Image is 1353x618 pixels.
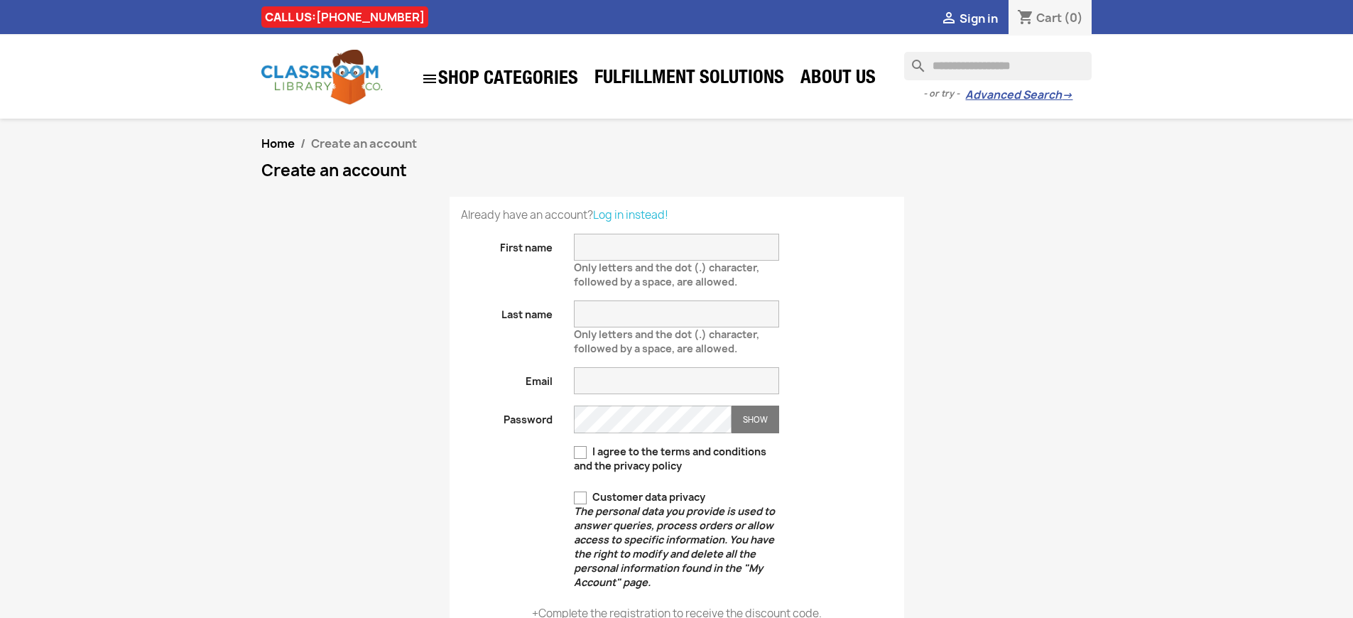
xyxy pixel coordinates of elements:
label: First name [450,234,564,255]
span: Sign in [960,11,998,26]
a: Home [261,136,295,151]
i:  [421,70,438,87]
div: CALL US: [261,6,428,28]
a: [PHONE_NUMBER] [316,9,425,25]
a: About Us [793,65,883,94]
span: Only letters and the dot (.) character, followed by a space, are allowed. [574,322,759,355]
span: - or try - [923,87,965,101]
label: I agree to the terms and conditions and the privacy policy [574,445,779,473]
i: shopping_cart [1017,10,1034,27]
a: Fulfillment Solutions [587,65,791,94]
span: → [1062,88,1072,102]
em: The personal data you provide is used to answer queries, process orders or allow access to specif... [574,504,775,589]
span: Cart [1036,10,1062,26]
label: Email [450,367,564,389]
input: Password input [574,406,732,433]
a: Log in instead! [593,207,668,222]
p: Already have an account? [461,208,893,222]
input: Search [904,52,1092,80]
i:  [940,11,957,28]
i: search [904,52,921,69]
span: Only letters and the dot (.) character, followed by a space, are allowed. [574,255,759,288]
span: Create an account [311,136,417,151]
label: Password [450,406,564,427]
h1: Create an account [261,162,1092,179]
span: (0) [1064,10,1083,26]
label: Customer data privacy [574,490,779,590]
label: Last name [450,300,564,322]
button: Show [732,406,779,433]
a: Advanced Search→ [965,88,1072,102]
a:  Sign in [940,11,998,26]
img: Classroom Library Company [261,50,382,104]
a: SHOP CATEGORIES [414,63,585,94]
